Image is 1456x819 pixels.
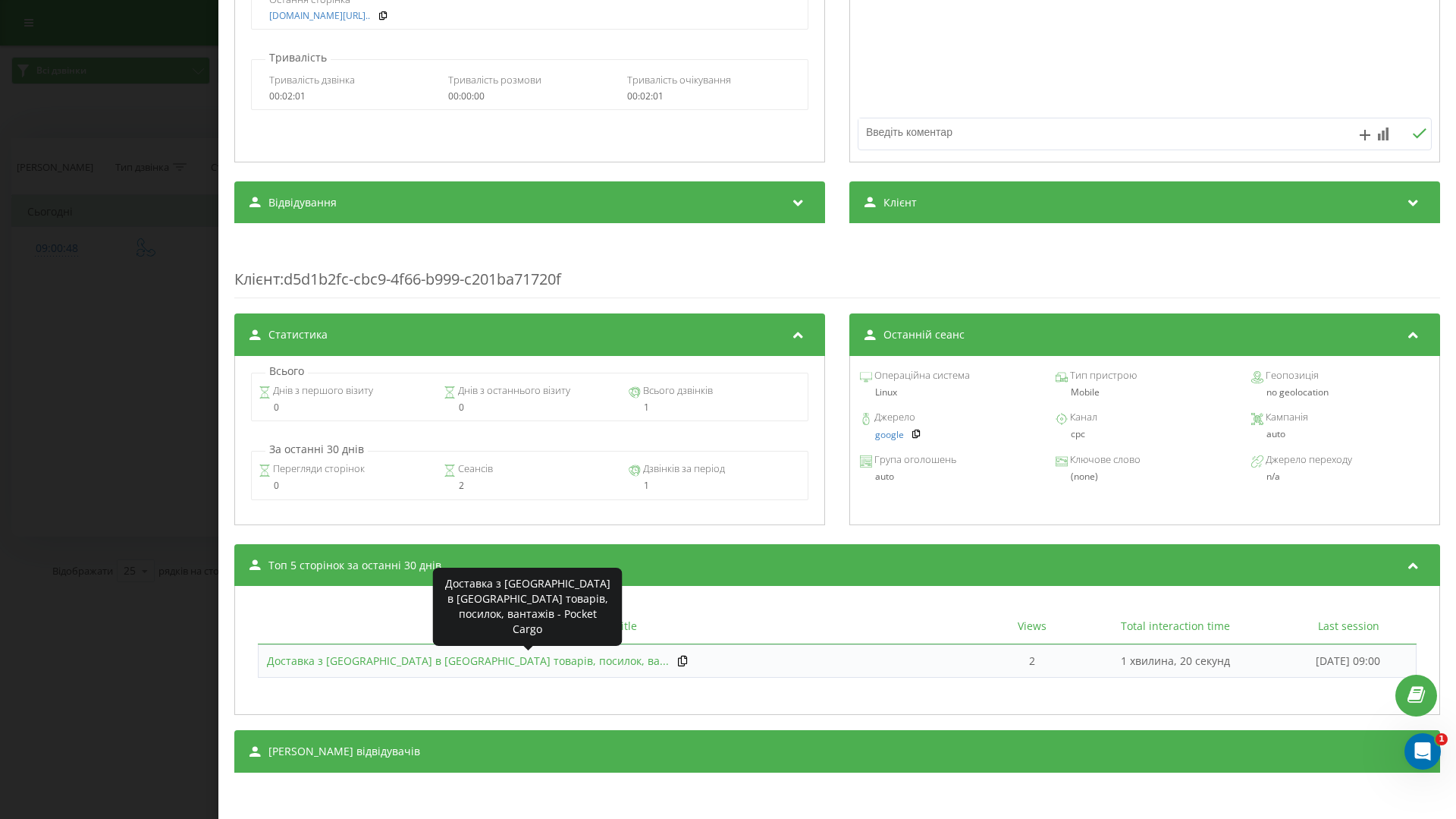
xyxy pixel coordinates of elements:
th: Title [258,609,994,644]
span: Кампанія [1263,410,1308,425]
a: google [875,430,904,440]
div: 00:02:01 [627,91,790,102]
span: 1 [1436,733,1448,745]
p: Всього [265,364,308,379]
span: Джерело [872,410,915,425]
div: 0 [444,402,616,413]
span: Всього дзвінків [641,383,713,398]
div: Linux [860,387,1038,398]
div: auto [1251,429,1429,439]
div: 00:02:01 [269,91,432,102]
div: 0 [259,480,431,491]
div: 1 [629,480,801,491]
div: Доставка з [GEOGRAPHIC_DATA] в [GEOGRAPHIC_DATA] товарів, посилок, вантажів - Pocket Cargo [444,576,612,637]
span: Клієнт [883,195,917,210]
span: Тип пристрою [1068,368,1137,383]
div: Mobile [1056,387,1234,398]
div: 00:00:00 [448,91,611,102]
span: Перегляди сторінок [271,461,365,477]
span: Топ 5 сторінок за останні 30 днів [268,558,441,573]
th: Total interaction time [1070,609,1280,644]
span: Відвідування [268,195,337,210]
span: [PERSON_NAME] відвідувачів [268,744,420,759]
th: Last session [1280,609,1417,644]
a: [DOMAIN_NAME][URL].. [269,11,370,21]
div: 2 [444,480,616,491]
div: n/a [1266,471,1429,482]
span: Геопозиція [1263,368,1319,383]
span: Група оголошень [872,452,956,468]
span: Сеансів [456,461,493,477]
td: [DATE] 09:00 [1280,644,1417,678]
p: Тривалість [265,50,331,65]
div: : d5d1b2fc-cbc9-4f66-b999-c201ba71720f [234,238,1440,298]
span: Тривалість очікування [627,73,731,87]
span: Ключове слово [1068,452,1141,468]
span: Дзвінків за період [641,461,725,477]
div: auto [860,471,1038,482]
span: Джерело переходу [1263,452,1352,468]
p: За останні 30 днів [265,442,368,457]
span: Останній сеанс [883,327,965,342]
div: cpc [1056,429,1234,439]
td: 1 хвилина, 20 секунд [1070,644,1280,678]
div: 1 [629,402,801,413]
span: Тривалість дзвінка [269,73,355,87]
a: Доставка з [GEOGRAPHIC_DATA] в [GEOGRAPHIC_DATA] товарів, посилок, ва... [267,654,669,669]
span: Днів з останнього візиту [456,383,570,398]
div: (none) [1056,471,1234,482]
span: Доставка з [GEOGRAPHIC_DATA] в [GEOGRAPHIC_DATA] товарів, посилок, ва... [267,654,669,668]
span: Днів з першого візиту [271,383,373,398]
span: Операційна система [872,368,970,383]
span: Канал [1068,410,1097,425]
span: Тривалість розмови [448,73,541,87]
td: 2 [994,644,1070,678]
div: 0 [259,402,431,413]
th: Views [994,609,1070,644]
iframe: Intercom live chat [1404,733,1441,770]
span: Клієнт [234,269,280,289]
div: no geolocation [1251,387,1429,398]
span: Статистика [268,327,328,342]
